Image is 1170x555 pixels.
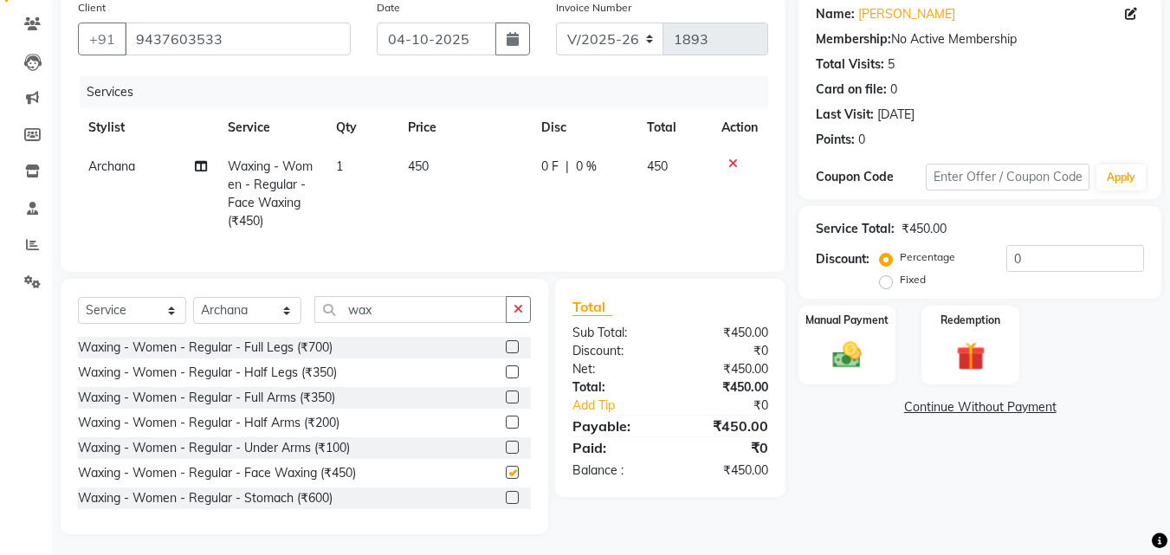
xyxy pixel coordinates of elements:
[670,461,781,480] div: ₹450.00
[531,108,637,147] th: Disc
[408,158,429,174] span: 450
[670,360,781,378] div: ₹450.00
[78,414,339,432] div: Waxing - Women - Regular - Half Arms (₹200)
[541,158,559,176] span: 0 F
[78,339,333,357] div: Waxing - Women - Regular - Full Legs (₹700)
[670,324,781,342] div: ₹450.00
[566,158,569,176] span: |
[816,168,925,186] div: Coupon Code
[890,81,897,99] div: 0
[326,108,398,147] th: Qty
[559,378,670,397] div: Total:
[816,30,891,48] div: Membership:
[88,158,135,174] span: Archana
[900,249,955,265] label: Percentage
[559,360,670,378] div: Net:
[816,106,874,124] div: Last Visit:
[314,296,507,323] input: Search or Scan
[80,76,781,108] div: Services
[805,313,889,328] label: Manual Payment
[816,250,869,268] div: Discount:
[78,489,333,507] div: Waxing - Women - Regular - Stomach (₹600)
[947,339,994,374] img: _gift.svg
[125,23,351,55] input: Search by Name/Mobile/Email/Code
[559,461,670,480] div: Balance :
[816,220,895,238] div: Service Total:
[816,5,855,23] div: Name:
[559,342,670,360] div: Discount:
[559,416,670,436] div: Payable:
[858,131,865,149] div: 0
[78,23,126,55] button: +91
[816,55,884,74] div: Total Visits:
[398,108,531,147] th: Price
[336,158,343,174] span: 1
[78,389,335,407] div: Waxing - Women - Regular - Full Arms (₹350)
[926,164,1089,190] input: Enter Offer / Coupon Code
[816,131,855,149] div: Points:
[1096,165,1146,190] button: Apply
[78,464,356,482] div: Waxing - Women - Regular - Face Waxing (₹450)
[576,158,597,176] span: 0 %
[637,108,711,147] th: Total
[711,108,768,147] th: Action
[559,437,670,458] div: Paid:
[902,220,947,238] div: ₹450.00
[670,437,781,458] div: ₹0
[824,339,870,371] img: _cash.svg
[572,298,612,316] span: Total
[670,342,781,360] div: ₹0
[888,55,895,74] div: 5
[670,378,781,397] div: ₹450.00
[941,313,1000,328] label: Redemption
[858,5,955,23] a: [PERSON_NAME]
[647,158,668,174] span: 450
[802,398,1158,416] a: Continue Without Payment
[670,416,781,436] div: ₹450.00
[559,397,688,415] a: Add Tip
[228,158,313,229] span: Waxing - Women - Regular - Face Waxing (₹450)
[217,108,326,147] th: Service
[900,272,926,287] label: Fixed
[78,364,337,382] div: Waxing - Women - Regular - Half Legs (₹350)
[78,439,350,457] div: Waxing - Women - Regular - Under Arms (₹100)
[78,108,217,147] th: Stylist
[877,106,915,124] div: [DATE]
[689,397,782,415] div: ₹0
[816,81,887,99] div: Card on file:
[559,324,670,342] div: Sub Total:
[816,30,1144,48] div: No Active Membership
